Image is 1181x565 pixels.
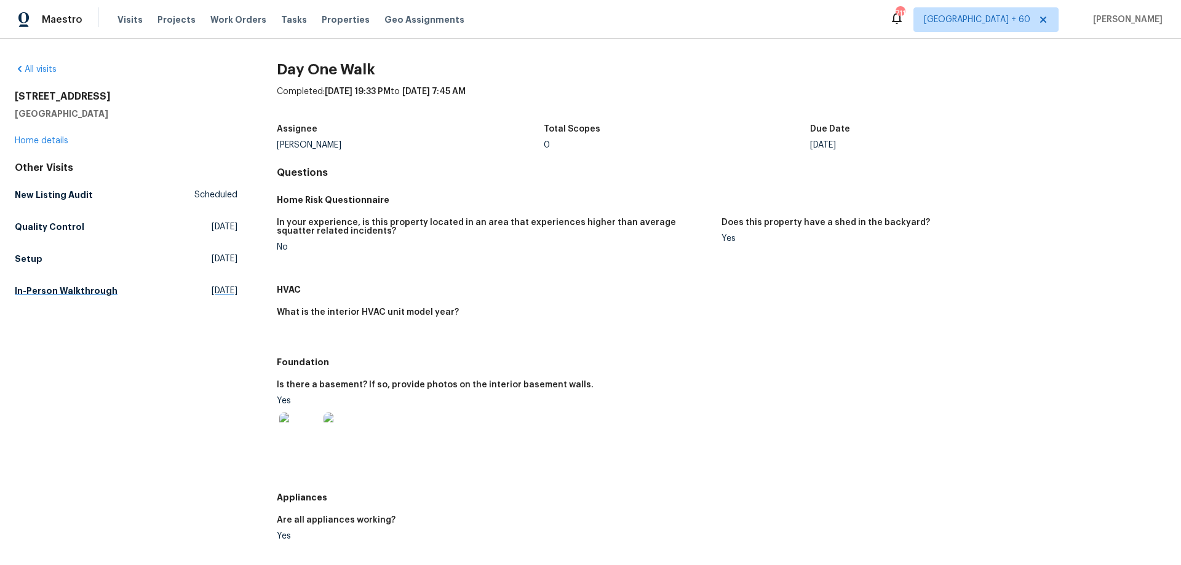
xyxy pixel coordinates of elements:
h5: Quality Control [15,221,84,233]
div: Completed: to [277,85,1166,117]
div: Other Visits [15,162,237,174]
h5: New Listing Audit [15,189,93,201]
h5: HVAC [277,283,1166,296]
h5: Does this property have a shed in the backyard? [722,218,930,227]
span: Properties [322,14,370,26]
span: Maestro [42,14,82,26]
span: Work Orders [210,14,266,26]
div: Yes [277,397,712,459]
h5: Due Date [810,125,850,133]
a: Setup[DATE] [15,248,237,270]
h5: Assignee [277,125,317,133]
a: New Listing AuditScheduled [15,184,237,206]
a: All visits [15,65,57,74]
h5: Is there a basement? If so, provide photos on the interior basement walls. [277,381,594,389]
h2: Day One Walk [277,63,1166,76]
h5: Home Risk Questionnaire [277,194,1166,206]
h5: Appliances [277,491,1166,504]
span: [GEOGRAPHIC_DATA] + 60 [924,14,1030,26]
div: Yes [277,532,712,540]
h5: What is the interior HVAC unit model year? [277,308,459,317]
div: [DATE] [810,141,1077,149]
h5: In your experience, is this property located in an area that experiences higher than average squa... [277,218,712,235]
a: Home details [15,136,68,145]
span: Tasks [281,15,307,24]
span: Visits [117,14,143,26]
h5: [GEOGRAPHIC_DATA] [15,108,237,120]
span: Projects [157,14,196,26]
h5: Foundation [277,356,1166,368]
div: No [277,243,712,251]
span: Scheduled [194,189,237,201]
a: In-Person Walkthrough[DATE] [15,280,237,302]
h5: In-Person Walkthrough [15,285,117,297]
span: [DATE] [212,285,237,297]
h5: Total Scopes [544,125,600,133]
h4: Questions [277,167,1166,179]
a: Quality Control[DATE] [15,216,237,238]
div: 711 [896,7,904,20]
span: [DATE] 7:45 AM [402,87,466,96]
div: 0 [544,141,811,149]
span: [DATE] 19:33 PM [325,87,391,96]
span: Geo Assignments [384,14,464,26]
div: [PERSON_NAME] [277,141,544,149]
h5: Are all appliances working? [277,516,396,524]
div: Yes [722,234,1156,243]
h5: Setup [15,253,42,265]
span: [PERSON_NAME] [1088,14,1163,26]
h2: [STREET_ADDRESS] [15,90,237,103]
span: [DATE] [212,253,237,265]
span: [DATE] [212,221,237,233]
